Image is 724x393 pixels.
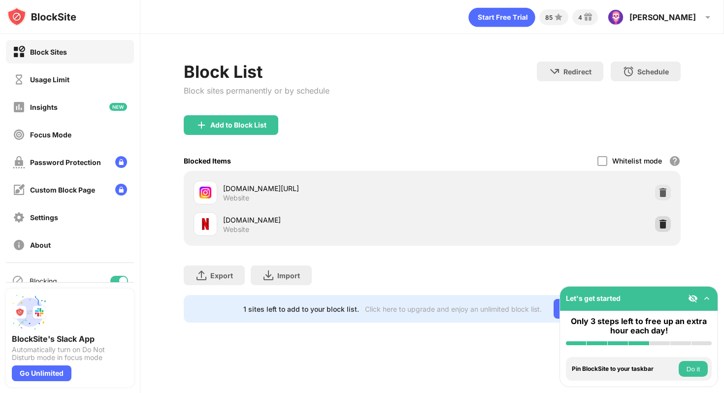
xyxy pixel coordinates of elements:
div: Let's get started [566,294,621,302]
img: settings-off.svg [13,211,25,224]
div: Go Unlimited [554,299,621,319]
div: Blocking [30,277,57,285]
div: [PERSON_NAME] [629,12,696,22]
div: Block sites permanently or by schedule [184,86,329,96]
img: customize-block-page-off.svg [13,184,25,196]
img: lock-menu.svg [115,184,127,196]
div: Focus Mode [30,131,71,139]
button: Do it [679,361,708,377]
div: Custom Block Page [30,186,95,194]
img: new-icon.svg [109,103,127,111]
img: favicons [199,187,211,198]
div: Redirect [563,67,592,76]
div: Whitelist mode [612,157,662,165]
div: Schedule [637,67,669,76]
div: Block List [184,62,329,82]
div: Insights [30,103,58,111]
div: BlockSite's Slack App [12,334,128,344]
div: Go Unlimited [12,365,71,381]
img: focus-off.svg [13,129,25,141]
img: block-on.svg [13,46,25,58]
img: time-usage-off.svg [13,73,25,86]
div: Export [210,271,233,280]
div: [DOMAIN_NAME] [223,215,432,225]
div: Click here to upgrade and enjoy an unlimited block list. [365,305,542,313]
div: Block Sites [30,48,67,56]
div: Website [223,225,249,234]
img: lock-menu.svg [115,156,127,168]
div: Automatically turn on Do Not Disturb mode in focus mode [12,346,128,361]
div: animation [468,7,535,27]
img: points-small.svg [553,11,564,23]
img: blocking-icon.svg [12,275,24,287]
div: Only 3 steps left to free up an extra hour each day! [566,317,712,335]
div: [DOMAIN_NAME][URL] [223,183,432,194]
div: Add to Block List [210,121,266,129]
div: Website [223,194,249,202]
div: Blocked Items [184,157,231,165]
div: Pin BlockSite to your taskbar [572,365,676,372]
div: About [30,241,51,249]
div: Usage Limit [30,75,69,84]
div: 85 [545,14,553,21]
img: insights-off.svg [13,101,25,113]
div: Password Protection [30,158,101,166]
img: logo-blocksite.svg [7,7,76,27]
div: Import [277,271,300,280]
img: eye-not-visible.svg [688,294,698,303]
img: omni-setup-toggle.svg [702,294,712,303]
img: ACg8ocIwa9ToWImfIqcRk3RNSjRNV_LB-Bniexw6sjzpuUKO6bVqRgGm=s96-c [608,9,624,25]
div: Settings [30,213,58,222]
div: 4 [578,14,582,21]
img: about-off.svg [13,239,25,251]
div: 1 sites left to add to your block list. [243,305,359,313]
img: reward-small.svg [582,11,594,23]
img: push-slack.svg [12,295,47,330]
img: favicons [199,218,211,230]
img: password-protection-off.svg [13,156,25,168]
